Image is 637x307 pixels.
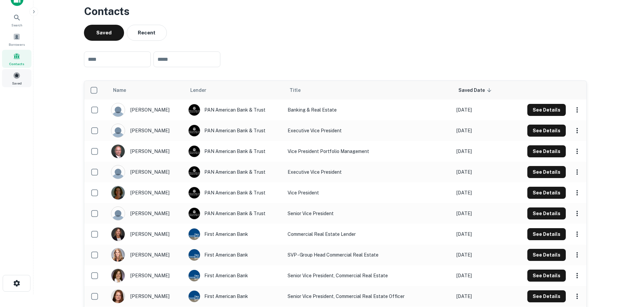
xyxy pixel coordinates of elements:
td: [DATE] [453,141,507,162]
button: See Details [527,228,566,240]
button: See Details [527,290,566,302]
div: [PERSON_NAME] [111,124,182,138]
div: PAN American Bank & Trust [188,104,281,116]
a: Contacts [2,50,31,68]
td: Senior Vice President, Commercial Real Estate [284,265,453,286]
a: Saved [2,69,31,87]
div: First American Bank [188,270,281,282]
div: [PERSON_NAME] [111,248,182,262]
img: picture [189,166,200,178]
img: picture [189,208,200,219]
div: [PERSON_NAME] [111,186,182,200]
div: First American Bank [188,290,281,302]
td: [DATE] [453,286,507,307]
td: Executive Vice President [284,120,453,141]
button: See Details [527,249,566,261]
button: Recent [127,25,167,41]
td: Executive Vice President [284,162,453,182]
td: [DATE] [453,203,507,224]
img: 1538485019519 [111,290,125,303]
td: [DATE] [453,265,507,286]
img: picture [189,104,200,116]
div: PAN American Bank & Trust [188,125,281,137]
div: [PERSON_NAME] [111,289,182,303]
img: 9c8pery4andzj6ohjkjp54ma2 [111,103,125,117]
span: Search [11,22,22,28]
img: 1516330324808 [111,269,125,282]
th: Name [108,81,185,100]
td: Vice President Portfolio Management [284,141,453,162]
img: 9c8pery4andzj6ohjkjp54ma2 [111,165,125,179]
td: [DATE] [453,182,507,203]
button: See Details [527,187,566,199]
td: Senior Vice President [284,203,453,224]
td: SVP - Group Head Commercial Real Estate [284,245,453,265]
div: PAN American Bank & Trust [188,187,281,199]
img: picture [189,249,200,261]
span: Lender [190,86,215,94]
td: Vice President [284,182,453,203]
img: picture [189,146,200,157]
h3: Contacts [84,3,587,19]
button: See Details [527,125,566,137]
img: picture [189,228,200,240]
span: Contacts [9,61,24,66]
div: PAN American Bank & Trust [188,166,281,178]
div: [PERSON_NAME] [111,227,182,241]
button: See Details [527,166,566,178]
td: [DATE] [453,120,507,141]
span: Borrowers [9,42,25,47]
div: [PERSON_NAME] [111,269,182,283]
td: Commercial Real Estate Lender [284,224,453,245]
a: Search [2,11,31,29]
button: See Details [527,104,566,116]
div: [PERSON_NAME] [111,103,182,117]
img: 1719957327670 [111,227,125,241]
img: 1519091977059 [111,186,125,199]
td: Senior Vice President, Commercial Real Estate Officer [284,286,453,307]
td: [DATE] [453,162,507,182]
button: See Details [527,207,566,219]
div: [PERSON_NAME] [111,165,182,179]
div: First American Bank [188,249,281,261]
td: Banking & Real Estate [284,100,453,120]
button: See Details [527,145,566,157]
img: picture [189,270,200,281]
img: 9c8pery4andzj6ohjkjp54ma2 [111,124,125,137]
th: Title [284,81,453,100]
div: First American Bank [188,228,281,240]
img: picture [189,125,200,136]
img: picture [189,291,200,302]
span: Saved [12,81,22,86]
img: 1516340865055 [111,145,125,158]
th: Lender [185,81,284,100]
span: Saved Date [458,86,494,94]
div: PAN American Bank & Trust [188,145,281,157]
td: [DATE] [453,100,507,120]
th: Saved Date [453,81,507,100]
div: [PERSON_NAME] [111,206,182,220]
iframe: Chat Widget [604,254,637,286]
img: picture [189,187,200,198]
img: 1611883449670 [111,248,125,262]
button: Saved [84,25,124,41]
td: [DATE] [453,245,507,265]
div: [PERSON_NAME] [111,144,182,158]
div: PAN American Bank & Trust [188,207,281,219]
span: Title [290,86,309,94]
a: Borrowers [2,30,31,48]
span: Name [113,86,135,94]
td: [DATE] [453,224,507,245]
img: 9c8pery4andzj6ohjkjp54ma2 [111,207,125,220]
button: See Details [527,270,566,282]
